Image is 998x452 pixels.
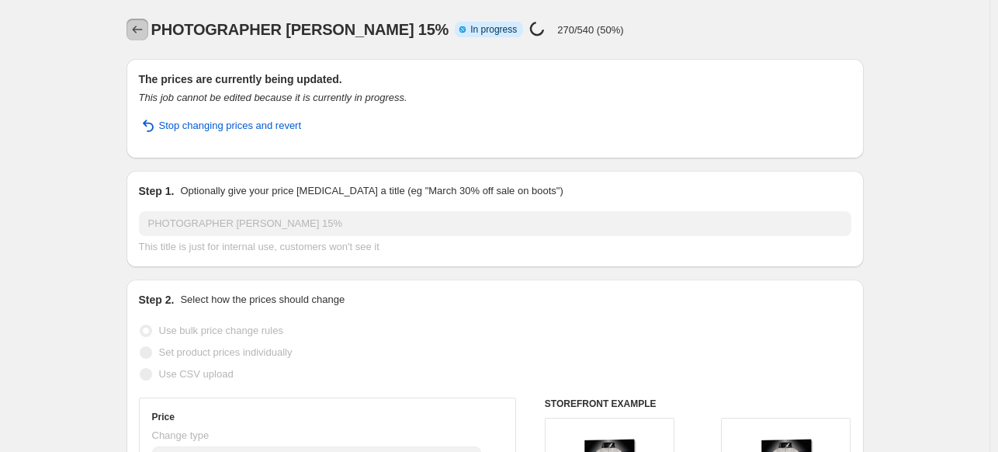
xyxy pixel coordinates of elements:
i: This job cannot be edited because it is currently in progress. [139,92,407,103]
span: This title is just for internal use, customers won't see it [139,241,379,252]
span: In progress [470,23,517,36]
button: Price change jobs [126,19,148,40]
span: Stop changing prices and revert [159,118,302,134]
span: Use bulk price change rules [159,325,283,336]
span: PHOTOGRAPHER [PERSON_NAME] 15% [151,21,449,38]
span: Use CSV upload [159,368,234,380]
h2: The prices are currently being updated. [139,71,851,87]
p: Select how the prices should change [180,292,345,308]
button: Stop changing prices and revert [130,113,311,138]
p: Optionally give your price [MEDICAL_DATA] a title (eg "March 30% off sale on boots") [180,183,563,199]
span: Change type [152,429,210,441]
span: Set product prices individually [159,346,293,358]
h6: STOREFRONT EXAMPLE [545,398,851,410]
input: 30% off holiday sale [139,211,851,236]
h3: Price [152,411,175,423]
h2: Step 2. [139,292,175,308]
p: 270/540 (50%) [557,24,623,36]
h2: Step 1. [139,183,175,199]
